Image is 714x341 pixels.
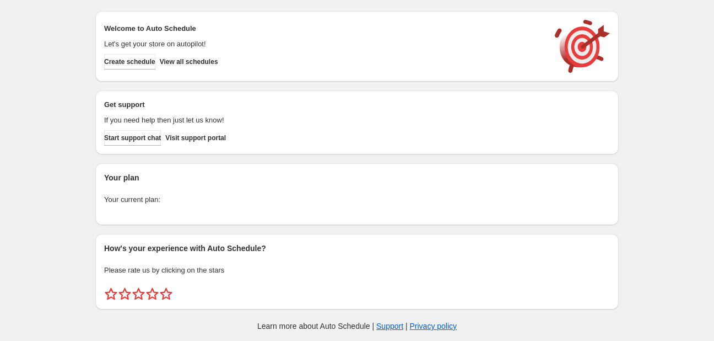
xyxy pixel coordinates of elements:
h2: Welcome to Auto Schedule [104,23,544,34]
p: Please rate us by clicking on the stars [104,265,610,276]
span: View all schedules [160,57,218,66]
span: Visit support portal [165,134,226,142]
button: View all schedules [160,54,218,70]
span: Start support chat [104,134,161,142]
p: Your current plan: [104,194,610,205]
h2: Get support [104,99,544,110]
h2: How's your experience with Auto Schedule? [104,243,610,254]
p: Let's get your store on autopilot! [104,39,544,50]
h2: Your plan [104,172,610,183]
span: Create schedule [104,57,155,66]
a: Visit support portal [165,130,226,146]
a: Start support chat [104,130,161,146]
p: If you need help then just let us know! [104,115,544,126]
button: Create schedule [104,54,155,70]
p: Learn more about Auto Schedule | | [257,321,457,332]
a: Privacy policy [410,322,457,331]
a: Support [376,322,403,331]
